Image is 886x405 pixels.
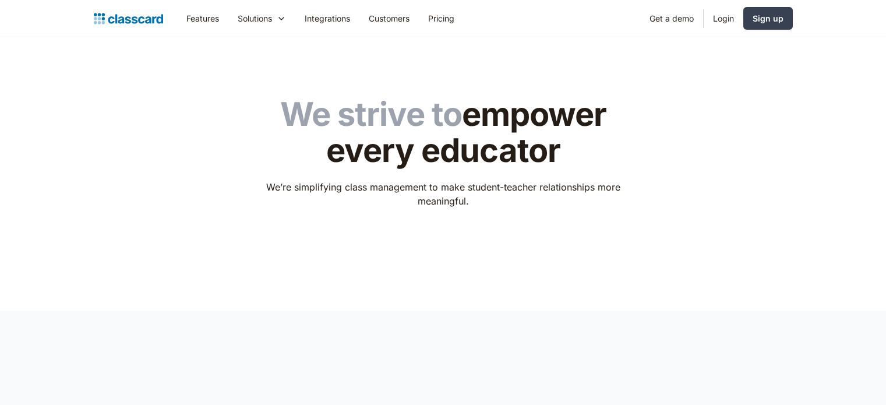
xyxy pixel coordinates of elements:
[258,97,628,168] h1: empower every educator
[640,5,703,31] a: Get a demo
[258,180,628,208] p: We’re simplifying class management to make student-teacher relationships more meaningful.
[753,12,783,24] div: Sign up
[228,5,295,31] div: Solutions
[295,5,359,31] a: Integrations
[94,10,163,27] a: home
[419,5,464,31] a: Pricing
[238,12,272,24] div: Solutions
[280,94,462,134] span: We strive to
[743,7,793,30] a: Sign up
[704,5,743,31] a: Login
[359,5,419,31] a: Customers
[177,5,228,31] a: Features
